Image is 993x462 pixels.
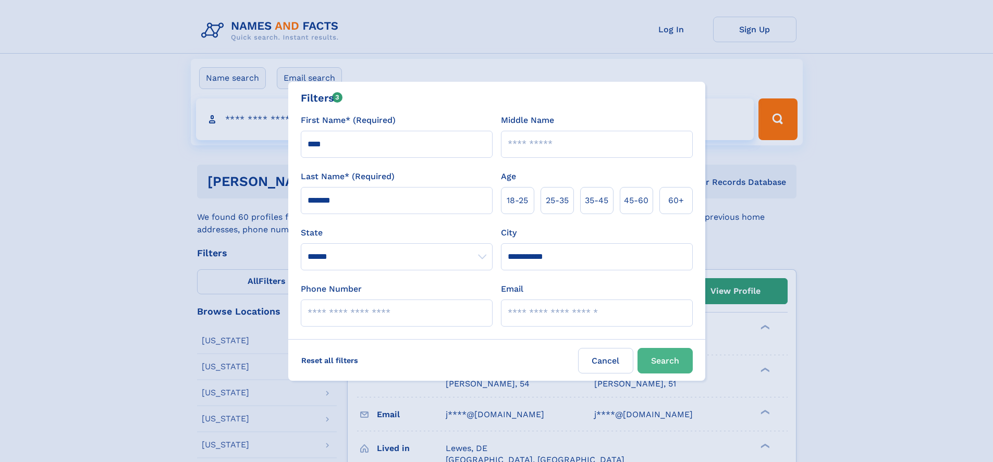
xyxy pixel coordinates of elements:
[501,170,516,183] label: Age
[668,194,684,207] span: 60+
[301,227,493,239] label: State
[507,194,528,207] span: 18‑25
[501,114,554,127] label: Middle Name
[501,283,523,295] label: Email
[578,348,633,373] label: Cancel
[501,227,517,239] label: City
[301,283,362,295] label: Phone Number
[638,348,693,373] button: Search
[585,194,608,207] span: 35‑45
[546,194,569,207] span: 25‑35
[301,114,396,127] label: First Name* (Required)
[301,170,395,183] label: Last Name* (Required)
[295,348,365,373] label: Reset all filters
[301,90,343,106] div: Filters
[624,194,648,207] span: 45‑60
